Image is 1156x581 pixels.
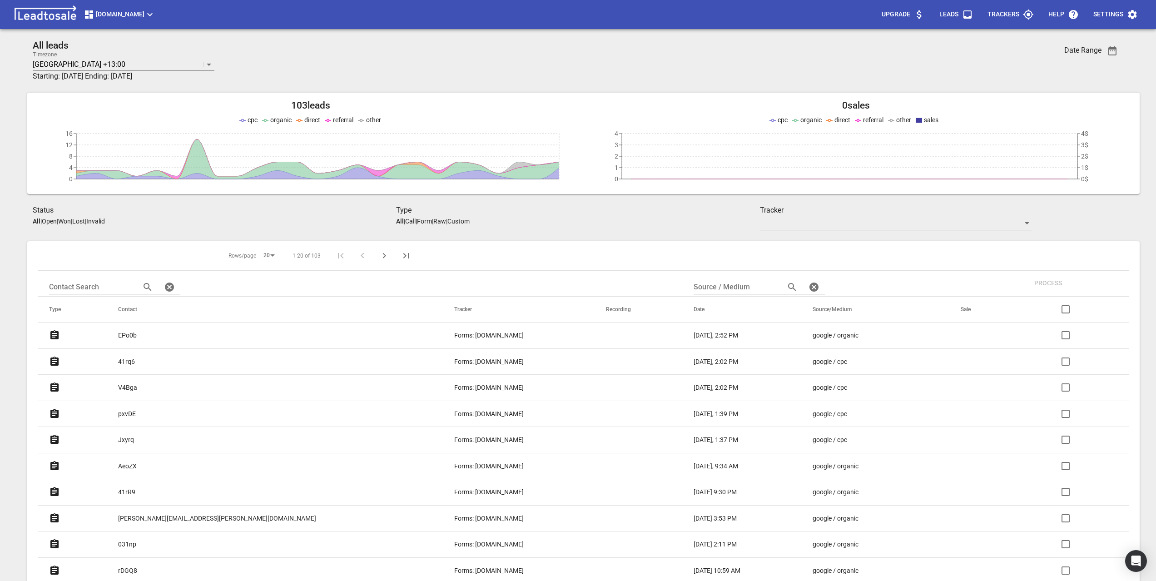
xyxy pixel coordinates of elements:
[118,540,136,549] p: 031np
[694,357,738,367] p: [DATE], 2:02 PM
[595,297,683,323] th: Recording
[118,481,135,503] a: 41rR9
[454,409,570,419] a: Forms: [DOMAIN_NAME]
[694,435,738,445] p: [DATE], 1:37 PM
[454,462,570,471] a: Forms: [DOMAIN_NAME]
[432,218,433,225] span: |
[118,351,135,373] a: 41rq6
[118,324,137,347] a: EPo0b
[38,100,584,111] h2: 103 leads
[683,297,802,323] th: Date
[454,435,524,445] p: Forms: [DOMAIN_NAME]
[118,435,134,445] p: Jxyrq
[33,52,57,57] label: Timezone
[813,514,924,523] a: google / organic
[33,205,396,216] h3: Status
[33,40,942,51] h2: All leads
[11,5,80,24] img: logo
[615,153,618,160] tspan: 2
[454,435,570,445] a: Forms: [DOMAIN_NAME]
[615,175,618,183] tspan: 0
[107,297,443,323] th: Contact
[813,383,847,392] p: google / cpc
[1081,175,1088,183] tspan: 0$
[694,487,737,497] p: [DATE] 9:30 PM
[293,252,321,260] span: 1-20 of 103
[1081,141,1088,149] tspan: 3$
[33,218,40,225] aside: All
[396,218,404,225] aside: All
[813,357,847,367] p: google / cpc
[950,297,1016,323] th: Sale
[118,409,136,419] p: pxvDE
[615,130,618,137] tspan: 4
[118,487,135,497] p: 41rR9
[694,566,740,576] p: [DATE] 10:59 AM
[49,382,60,393] svg: Form
[813,487,858,497] p: google / organic
[454,331,524,340] p: Forms: [DOMAIN_NAME]
[118,429,134,451] a: Jxyrq
[33,71,942,82] h3: Starting: [DATE] Ending: [DATE]
[304,116,320,124] span: direct
[813,462,924,471] a: google / organic
[118,514,316,523] p: [PERSON_NAME][EMAIL_ADDRESS][PERSON_NAME][DOMAIN_NAME]
[813,514,858,523] p: google / organic
[433,218,446,225] p: Raw
[416,218,417,225] span: |
[454,462,524,471] p: Forms: [DOMAIN_NAME]
[987,10,1019,19] p: Trackers
[760,205,1032,216] h3: Tracker
[454,514,524,523] p: Forms: [DOMAIN_NAME]
[366,116,381,124] span: other
[694,514,776,523] a: [DATE] 3:53 PM
[33,59,125,70] p: [GEOGRAPHIC_DATA] +13:00
[118,403,136,425] a: pxvDE
[248,116,258,124] span: cpc
[896,116,911,124] span: other
[694,383,776,392] a: [DATE], 2:02 PM
[813,435,924,445] a: google / cpc
[40,218,42,225] span: |
[694,462,738,471] p: [DATE], 9:34 AM
[694,540,776,549] a: [DATE] 2:11 PM
[71,218,72,225] span: |
[80,5,159,24] button: [DOMAIN_NAME]
[584,100,1129,111] h2: 0 sales
[454,357,524,367] p: Forms: [DOMAIN_NAME]
[694,331,738,340] p: [DATE], 2:52 PM
[118,383,137,392] p: V4Bga
[49,434,60,445] svg: Form
[694,566,776,576] a: [DATE] 10:59 AM
[395,245,417,267] button: Last Page
[615,141,618,149] tspan: 3
[1064,46,1101,55] h3: Date Range
[447,218,470,225] p: Custom
[813,331,858,340] p: google / organic
[1125,550,1147,572] div: Open Intercom Messenger
[863,116,883,124] span: referral
[813,331,924,340] a: google / organic
[118,462,137,471] p: AeoZX
[118,455,137,477] a: AeoZX
[778,116,788,124] span: cpc
[85,218,86,225] span: |
[802,297,949,323] th: Source/Medium
[1081,153,1088,160] tspan: 2$
[86,218,105,225] p: Invalid
[1081,130,1088,137] tspan: 4$
[49,461,60,472] svg: Form
[69,153,73,160] tspan: 8
[118,331,137,340] p: EPo0b
[813,487,924,497] a: google / organic
[939,10,958,19] p: Leads
[49,565,60,576] svg: Form
[404,218,405,225] span: |
[454,566,524,576] p: Forms: [DOMAIN_NAME]
[694,357,776,367] a: [DATE], 2:02 PM
[454,331,570,340] a: Forms: [DOMAIN_NAME]
[396,205,759,216] h3: Type
[813,383,924,392] a: google / cpc
[49,330,60,341] svg: Form
[694,462,776,471] a: [DATE], 9:34 AM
